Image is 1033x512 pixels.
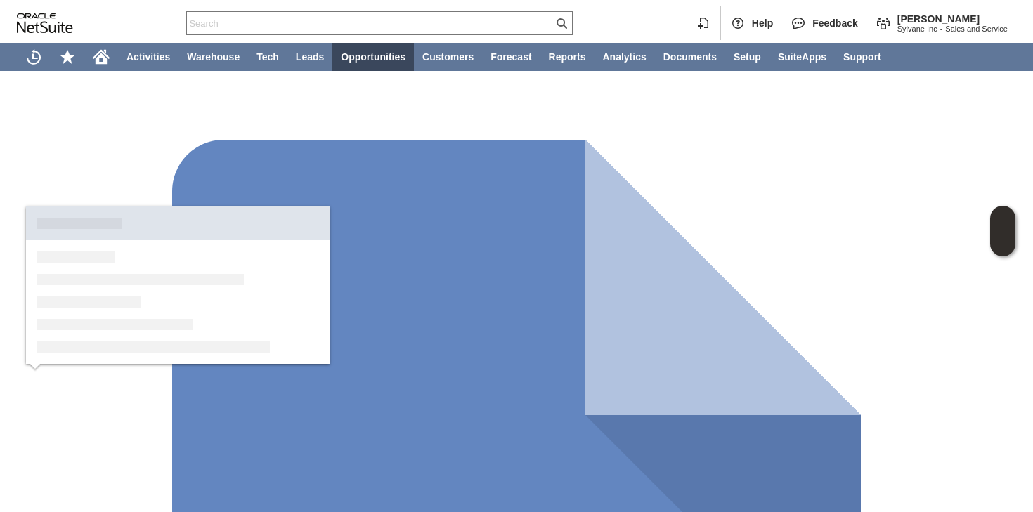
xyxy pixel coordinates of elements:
[126,51,170,63] span: Activities
[769,43,835,71] a: SuiteApps
[287,43,332,71] a: Leads
[118,43,178,71] a: Activities
[414,43,482,71] a: Customers
[553,15,570,32] svg: Search
[725,43,769,71] a: Setup
[843,51,881,63] span: Support
[422,51,474,63] span: Customers
[490,51,531,63] span: Forecast
[945,25,1008,33] span: Sales and Service
[187,15,553,32] input: Search
[781,4,866,43] div: Feedback
[296,51,324,63] span: Leads
[178,43,248,71] a: Warehouse
[248,43,287,71] a: Tech
[482,43,540,71] a: Forecast
[835,43,890,71] a: Support
[812,18,858,29] span: Feedback
[897,25,937,33] span: Sylvane Inc
[187,51,240,63] span: Warehouse
[93,48,110,65] svg: Home
[84,43,118,71] a: Home
[17,13,73,33] svg: logo
[990,232,1015,257] span: Oracle Guided Learning Widget. To move around, please hold and drag
[25,48,42,65] svg: Recent Records
[655,43,725,71] a: Documents
[540,43,595,71] a: Reports
[59,48,76,65] svg: Shortcuts
[603,51,647,63] span: Analytics
[595,43,655,71] a: Analytics
[332,43,414,71] a: Opportunities
[734,51,761,63] span: Setup
[687,4,720,43] div: Create New
[341,51,405,63] span: Opportunities
[990,206,1015,256] iframe: Click here to launch Oracle Guided Learning Help Panel
[17,43,51,71] a: Recent Records
[51,43,84,71] div: Shortcuts
[721,4,781,43] div: Help
[897,13,1008,25] span: [PERSON_NAME]
[752,18,773,29] span: Help
[256,51,279,63] span: Tech
[778,51,826,63] span: SuiteApps
[940,25,943,33] span: -
[663,51,717,63] span: Documents
[549,51,586,63] span: Reports
[866,4,1016,43] div: Change Role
